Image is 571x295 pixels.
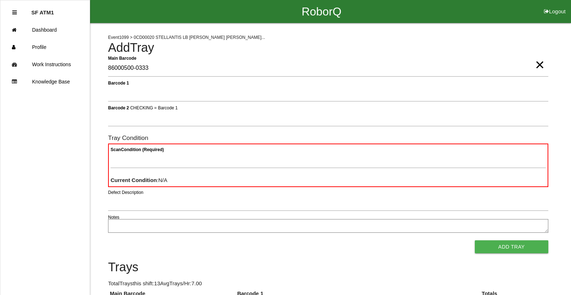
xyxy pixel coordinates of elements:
h4: Trays [108,260,548,274]
input: Required [108,60,548,77]
div: Close [12,4,17,21]
b: Barcode 2 [108,105,129,110]
h6: Tray Condition [108,135,548,141]
label: Notes [108,214,119,221]
b: Barcode 1 [108,80,129,85]
a: Profile [0,38,90,56]
a: Dashboard [0,21,90,38]
b: Current Condition [111,177,157,183]
label: Defect Description [108,189,143,196]
a: Knowledge Base [0,73,90,90]
p: SF ATM1 [31,4,54,15]
p: Total Trays this shift: 13 Avg Trays /Hr: 7.00 [108,280,548,288]
span: : N/A [111,177,168,183]
button: Add Tray [475,240,548,253]
h4: Add Tray [108,41,548,55]
b: Main Barcode [108,55,137,60]
span: Clear Input [535,50,544,65]
span: CHECKING = Barcode 1 [130,105,178,110]
a: Work Instructions [0,56,90,73]
b: Scan Condition (Required) [111,147,164,152]
span: Event 1099 > 0CD00020 STELLANTIS LB [PERSON_NAME] [PERSON_NAME]... [108,35,265,40]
